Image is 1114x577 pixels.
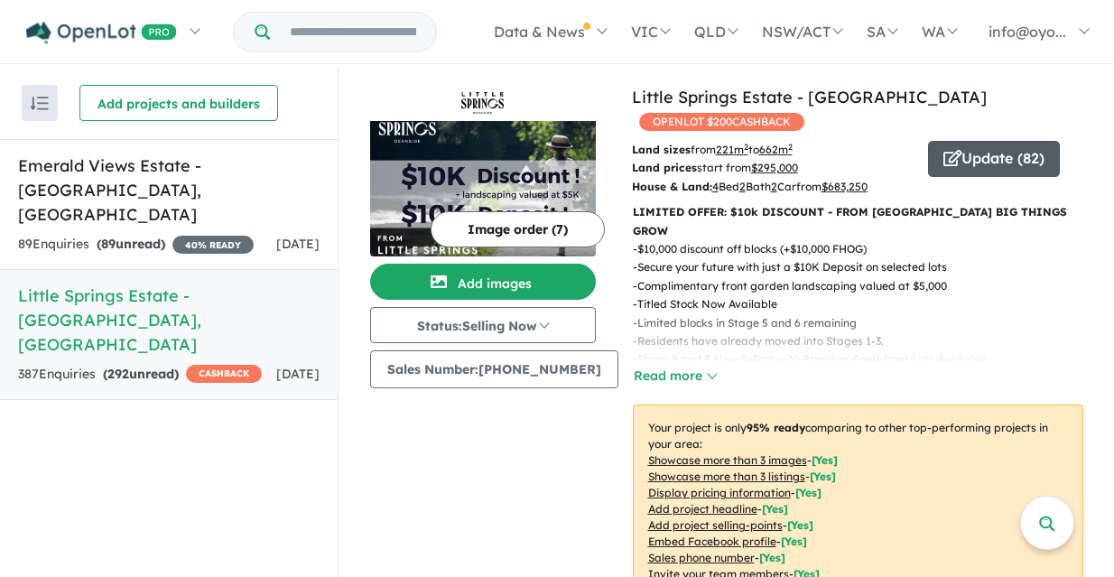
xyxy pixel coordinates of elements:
button: Update (82) [928,141,1060,177]
u: $ 295,000 [751,161,798,174]
u: Sales phone number [648,551,755,564]
u: 4 [712,180,719,193]
p: from [632,141,914,159]
img: Little Springs Estate - Deanside [370,121,596,256]
p: - Complimentary front garden landscaping valued at $5,000 [633,277,1098,295]
p: start from [632,159,914,177]
p: - Limited blocks in Stage 5 and 6 remaining [633,314,1098,332]
span: [ Yes ] [812,453,838,467]
button: Add projects and builders [79,85,278,121]
span: OPENLOT $ 200 CASHBACK [639,113,804,131]
p: LIMITED OFFER: $10k DISCOUNT - FROM [GEOGRAPHIC_DATA] BIG THINGS GROW [633,203,1083,240]
p: - $10,000 discount off blocks (+$10,000 FHOG) [633,240,1098,258]
span: [ Yes ] [787,518,813,532]
span: 292 [107,366,129,382]
b: Land prices [632,161,697,174]
u: Add project headline [648,502,757,516]
p: - Secure your future with just a $10K Deposit on selected lots [633,258,1098,276]
a: Little Springs Estate - [GEOGRAPHIC_DATA] [632,87,987,107]
strong: ( unread) [103,366,179,382]
u: 2 [771,180,777,193]
span: 40 % READY [172,236,254,254]
u: Embed Facebook profile [648,535,776,548]
img: Little Springs Estate - Deanside Logo [377,92,589,114]
u: 221 m [716,143,748,156]
u: Showcase more than 3 listings [648,470,805,483]
span: [ Yes ] [810,470,836,483]
u: Showcase more than 3 images [648,453,807,467]
u: Add project selling-points [648,518,783,532]
button: Image order (7) [431,211,605,247]
span: [ Yes ] [759,551,785,564]
span: [ Yes ] [762,502,788,516]
h5: Little Springs Estate - [GEOGRAPHIC_DATA] , [GEOGRAPHIC_DATA] [18,284,320,357]
button: Status:Selling Now [370,307,596,343]
span: to [748,143,793,156]
u: $ 683,250 [822,180,868,193]
button: Sales Number:[PHONE_NUMBER] [370,350,618,388]
span: [DATE] [276,236,320,252]
b: 95 % ready [747,421,805,434]
b: Land sizes [632,143,691,156]
img: sort.svg [31,97,49,110]
u: 2 [739,180,746,193]
span: info@oyo... [989,23,1066,41]
span: CASHBACK [186,365,262,383]
a: Little Springs Estate - Deanside LogoLittle Springs Estate - Deanside [370,85,596,256]
p: - Titled Stock Now Available [633,295,1098,313]
span: [ Yes ] [795,486,822,499]
img: Openlot PRO Logo White [26,22,177,44]
h5: Emerald Views Estate - [GEOGRAPHIC_DATA] , [GEOGRAPHIC_DATA] [18,154,320,227]
p: - Residents have already moved into Stages 1-3. [633,332,1098,350]
button: Read more [633,366,718,386]
sup: 2 [744,142,748,152]
strong: ( unread) [97,236,165,252]
p: Bed Bath Car from [632,178,914,196]
div: 387 Enquir ies [18,364,262,386]
span: 89 [101,236,116,252]
sup: 2 [788,142,793,152]
button: Add images [370,264,596,300]
p: - Stage 8 and 9 Now Selling with Premium Creekfront Lots Available. [633,350,1098,368]
span: [ Yes ] [781,535,807,548]
input: Try estate name, suburb, builder or developer [274,13,432,51]
u: 662 m [759,143,793,156]
span: [DATE] [276,366,320,382]
div: 89 Enquir ies [18,234,254,256]
u: Display pricing information [648,486,791,499]
b: House & Land: [632,180,712,193]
